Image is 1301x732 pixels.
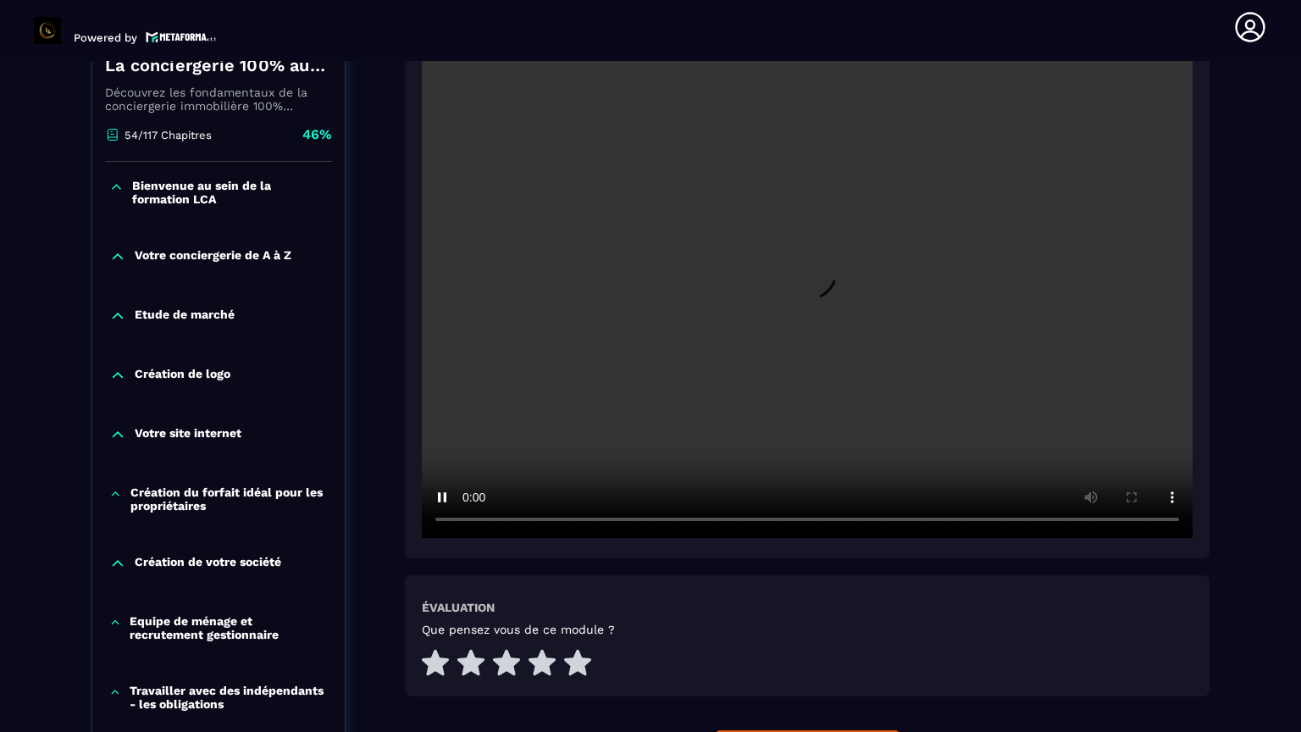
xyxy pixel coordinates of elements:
p: Powered by [74,31,137,44]
p: Bienvenue au sein de la formation LCA [132,179,328,206]
p: Travailler avec des indépendants - les obligations [130,684,328,711]
p: Création de logo [135,367,230,384]
h6: Évaluation [422,601,495,614]
img: logo-branding [34,17,61,44]
p: Création du forfait idéal pour les propriétaires [130,485,328,513]
p: Création de votre société [135,555,281,572]
p: Votre conciergerie de A à Z [135,248,291,265]
p: 46% [302,125,332,144]
p: Votre site internet [135,426,241,443]
h4: La conciergerie 100% automatisée [105,53,332,77]
p: Découvrez les fondamentaux de la conciergerie immobilière 100% automatisée. Cette formation est c... [105,86,332,113]
img: logo [146,30,217,44]
p: Etude de marché [135,308,235,324]
p: 54/117 Chapitres [125,129,212,141]
h5: Que pensez vous de ce module ? [422,623,615,636]
p: Equipe de ménage et recrutement gestionnaire [130,614,328,641]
